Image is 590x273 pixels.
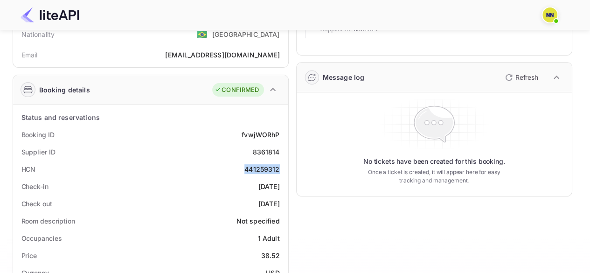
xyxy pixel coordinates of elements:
div: Email [21,50,38,60]
div: Check out [21,199,52,209]
div: [EMAIL_ADDRESS][DOMAIN_NAME] [165,50,279,60]
div: 38.52 [261,251,280,260]
div: 441259312 [244,164,279,174]
div: Booking details [39,85,90,95]
div: Status and reservations [21,112,100,122]
div: Message log [323,72,365,82]
img: LiteAPI Logo [21,7,79,22]
div: HCN [21,164,36,174]
p: Refresh [515,72,538,82]
div: 8361814 [252,147,279,157]
div: Price [21,251,37,260]
img: N/A N/A [542,7,557,22]
div: [GEOGRAPHIC_DATA] [212,29,280,39]
div: [DATE] [258,182,280,191]
div: 1 Adult [257,233,279,243]
div: Not specified [236,216,280,226]
div: CONFIRMED [215,85,259,95]
div: Nationality [21,29,55,39]
button: Refresh [500,70,542,85]
div: [DATE] [258,199,280,209]
div: Supplier ID [21,147,56,157]
div: Room description [21,216,75,226]
span: United States [197,26,208,42]
div: Booking ID [21,130,55,140]
p: No tickets have been created for this booking. [363,157,505,166]
p: Once a ticket is created, it will appear here for easy tracking and management. [361,168,508,185]
div: fvwjWORhP [242,130,279,140]
div: Check-in [21,182,49,191]
div: Occupancies [21,233,62,243]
